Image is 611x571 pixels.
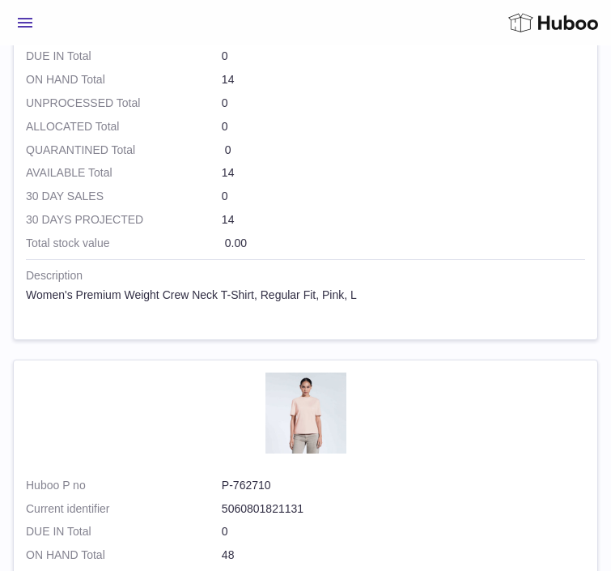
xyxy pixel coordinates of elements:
[26,189,222,204] strong: 30 DAY SALES
[26,501,222,517] dt: Current identifier
[265,373,346,454] img: product image
[222,478,585,493] dd: P-762710
[26,212,222,228] strong: 30 DAYS PROJECTED
[26,548,222,563] strong: ON HAND Total
[26,524,222,539] strong: DUE IN Total
[26,165,585,189] td: 14
[26,49,585,72] td: 0
[26,72,585,96] td: 14
[26,189,585,212] td: 0
[225,236,247,249] span: 0.00
[26,143,222,158] strong: QUARANTINED Total
[222,501,585,517] dd: 5060801821131
[26,212,585,236] td: 14
[26,548,585,571] td: 48
[26,524,585,548] td: 0
[26,268,585,288] strong: Description
[26,72,222,87] strong: ON HAND Total
[26,96,222,111] strong: UNPROCESSED Total
[26,478,222,493] dt: Huboo P no
[26,165,222,181] strong: AVAILABLE Total
[26,119,585,143] td: 0
[26,288,585,303] div: Women's Premium Weight Crew Neck T-Shirt, Regular Fit, Pink, L
[26,96,585,119] td: 0
[26,236,222,251] strong: Total stock value
[26,49,222,64] strong: DUE IN Total
[26,119,222,134] strong: ALLOCATED Total
[225,143,231,156] span: 0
